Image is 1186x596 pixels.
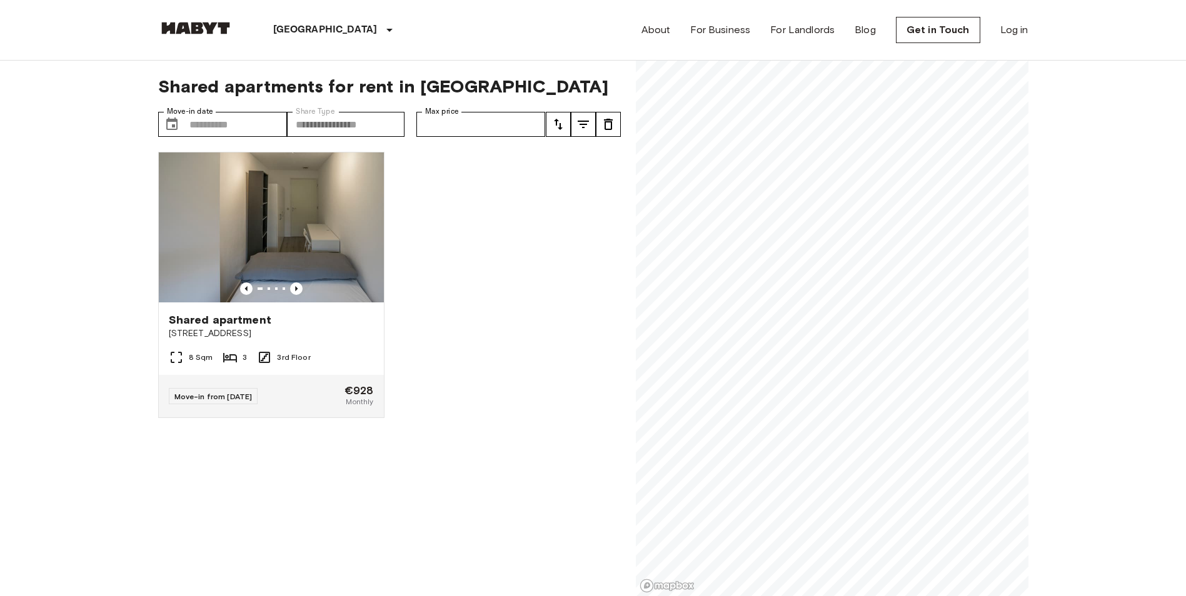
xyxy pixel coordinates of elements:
span: €928 [344,385,374,396]
span: Monthly [346,396,373,407]
span: [STREET_ADDRESS] [169,327,374,340]
button: Choose date [159,112,184,137]
label: Move-in date [167,106,213,117]
button: tune [546,112,571,137]
img: Marketing picture of unit NL-10-007-03M [159,152,384,302]
a: About [641,22,671,37]
a: For Business [690,22,750,37]
span: 3 [243,352,247,363]
label: Share Type [296,106,335,117]
span: Move-in from [DATE] [174,392,253,401]
span: Shared apartment [169,312,271,327]
button: tune [571,112,596,137]
label: Max price [425,106,459,117]
a: Log in [1000,22,1028,37]
button: Previous image [240,282,253,295]
span: Shared apartments for rent in [GEOGRAPHIC_DATA] [158,76,621,97]
p: [GEOGRAPHIC_DATA] [273,22,378,37]
a: Blog [855,22,876,37]
a: Marketing picture of unit NL-10-007-03MPrevious imagePrevious imageShared apartment[STREET_ADDRES... [158,152,384,418]
a: Get in Touch [896,17,980,43]
img: Habyt [158,22,233,34]
button: Previous image [290,282,303,295]
a: Mapbox logo [640,579,695,593]
span: 3rd Floor [277,352,310,363]
span: 8 Sqm [189,352,213,363]
a: For Landlords [770,22,835,37]
button: tune [596,112,621,137]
